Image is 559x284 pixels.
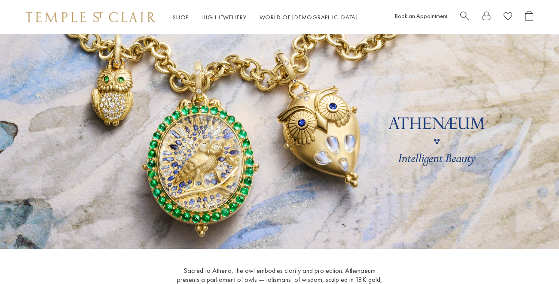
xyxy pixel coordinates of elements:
a: ShopShop [173,13,189,21]
img: Temple St. Clair [26,12,156,22]
a: View Wishlist [504,11,512,24]
a: High JewelleryHigh Jewellery [202,13,247,21]
a: Book an Appointment [395,12,447,20]
a: Search [460,11,469,24]
nav: Main navigation [173,12,358,23]
a: Open Shopping Bag [525,11,533,24]
a: World of [DEMOGRAPHIC_DATA]World of [DEMOGRAPHIC_DATA] [260,13,358,21]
